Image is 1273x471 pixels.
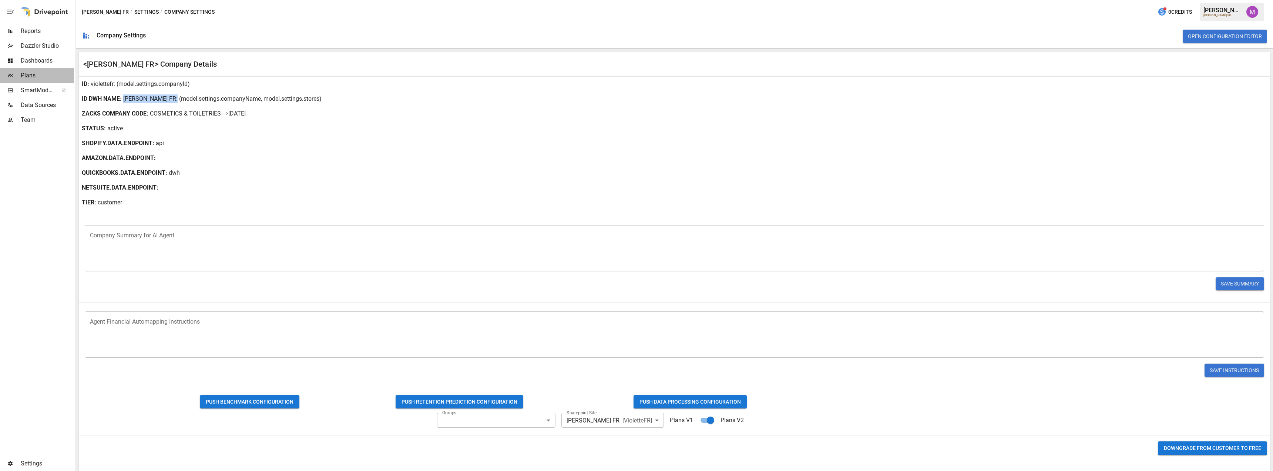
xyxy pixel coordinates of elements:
[98,198,122,207] p: customer
[396,395,523,409] button: PUSH RETENTION PREDICTION CONFIGURATION
[160,7,163,17] div: /
[82,168,167,177] b: QUICKBOOKS.DATA.ENDPOINT :
[21,41,74,50] span: Dazzler Studio
[1183,30,1267,43] button: Open Configuration Editor
[82,183,158,192] b: NETSUITE.DATA.ENDPOINT :
[176,94,322,103] p: : (model.settings.companyName, model.settings.stores)
[1203,14,1242,17] div: [PERSON_NAME] FR
[567,416,619,425] span: [PERSON_NAME] FR
[634,395,747,409] button: PUSH DATA PROCESSING CONFIGURATION
[107,124,123,133] p: active
[1216,277,1264,291] button: Save Summary
[169,168,180,177] p: dwh
[134,7,159,17] button: Settings
[21,56,74,65] span: Dashboards
[721,416,744,425] p: Plans V2
[97,32,146,39] div: Company Settings
[82,109,148,118] b: ZACKS COMPANY CODE :
[82,94,122,103] b: ID DWH NAME :
[150,109,221,118] p: COSMETICS & TOILETRIES
[82,198,96,207] b: TIER:
[1205,364,1264,377] button: Save Instructions
[200,395,299,409] button: PUSH BENCHMARK CONFIGURATION
[91,80,114,88] p: violettefr
[622,416,652,425] span: [ VioletteFR ]
[1203,7,1242,14] div: [PERSON_NAME]
[82,7,129,17] button: [PERSON_NAME] FR
[1158,441,1267,455] button: Downgrade from CUSTOMER to FREE
[21,116,74,124] span: Team
[1242,1,1263,22] button: Umer Muhammed
[156,139,164,148] p: api
[21,86,53,95] span: SmartModel
[82,154,156,163] b: AMAZON.DATA.ENDPOINT :
[21,459,74,468] span: Settings
[1168,7,1192,17] span: 0 Credits
[670,416,693,425] p: Plans V1
[21,71,74,80] span: Plans
[114,80,190,88] p: : (model.settings.companyId)
[82,80,89,88] b: ID :
[221,109,246,118] p: --->[DATE]
[53,85,58,94] span: ™
[1155,5,1195,19] button: 0Credits
[82,139,154,148] b: SHOPIFY.DATA.ENDPOINT :
[21,101,74,110] span: Data Sources
[442,410,456,416] label: Groups
[567,410,597,416] label: Sharepoint Site
[123,94,176,103] p: [PERSON_NAME] FR
[1246,6,1258,18] img: Umer Muhammed
[21,27,74,36] span: Reports
[83,60,675,69] div: <[PERSON_NAME] FR> Company Details
[82,124,106,133] b: STATUS :
[130,7,133,17] div: /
